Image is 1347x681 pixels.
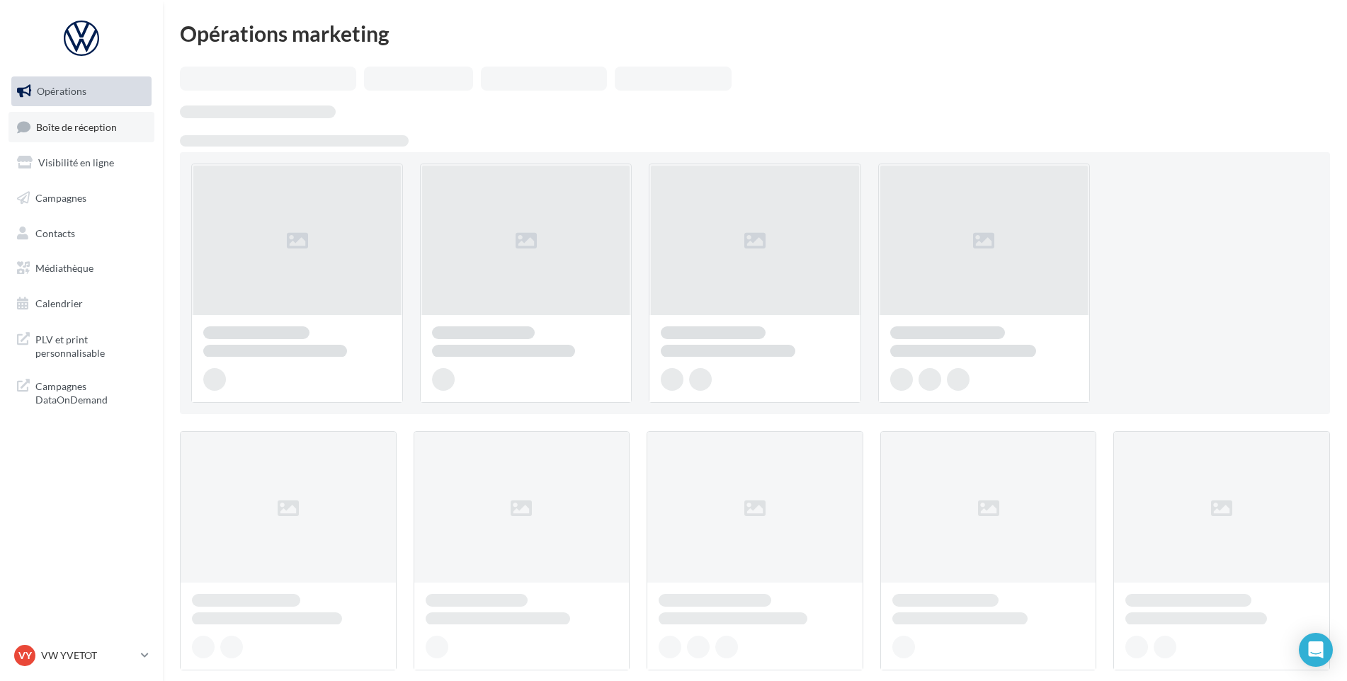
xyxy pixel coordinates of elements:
[41,648,135,663] p: VW YVETOT
[37,85,86,97] span: Opérations
[35,377,146,407] span: Campagnes DataOnDemand
[35,227,75,239] span: Contacts
[1299,633,1333,667] div: Open Intercom Messenger
[35,192,86,204] span: Campagnes
[36,120,117,132] span: Boîte de réception
[8,183,154,213] a: Campagnes
[8,219,154,248] a: Contacts
[8,253,154,283] a: Médiathèque
[35,297,83,309] span: Calendrier
[8,76,154,106] a: Opérations
[8,324,154,366] a: PLV et print personnalisable
[8,112,154,142] a: Boîte de réception
[8,148,154,178] a: Visibilité en ligne
[8,289,154,319] a: Calendrier
[18,648,32,663] span: VY
[180,23,1330,44] div: Opérations marketing
[35,262,93,274] span: Médiathèque
[11,642,152,669] a: VY VW YVETOT
[38,156,114,168] span: Visibilité en ligne
[35,330,146,360] span: PLV et print personnalisable
[8,371,154,413] a: Campagnes DataOnDemand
